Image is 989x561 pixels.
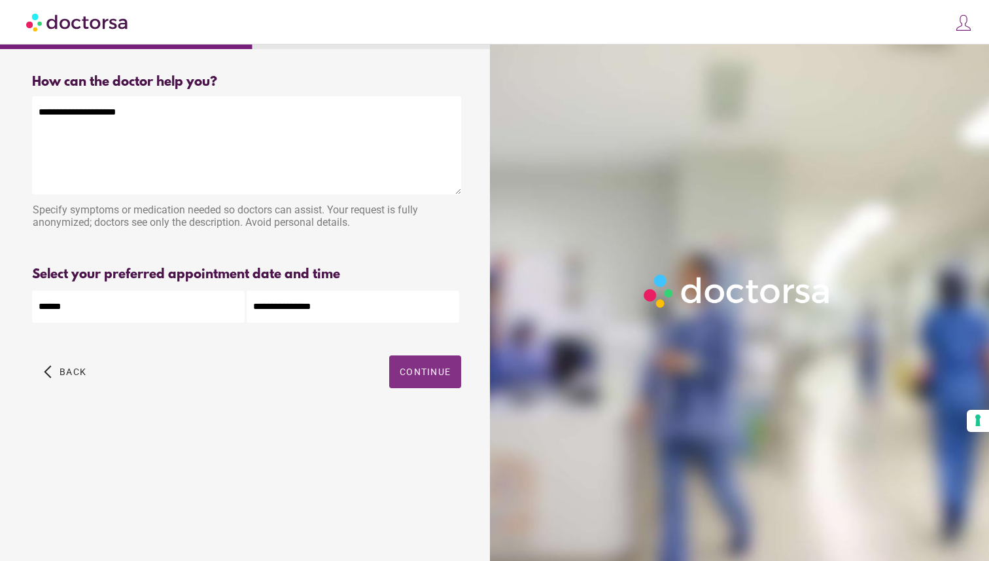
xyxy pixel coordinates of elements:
[400,367,451,377] span: Continue
[638,269,836,313] img: Logo-Doctorsa-trans-White-partial-flat.png
[954,14,973,32] img: icons8-customer-100.png
[32,75,461,90] div: How can the doctor help you?
[32,197,461,238] div: Specify symptoms or medication needed so doctors can assist. Your request is fully anonymized; do...
[60,367,86,377] span: Back
[967,410,989,432] button: Your consent preferences for tracking technologies
[32,267,461,282] div: Select your preferred appointment date and time
[389,355,461,388] button: Continue
[39,355,92,388] button: arrow_back_ios Back
[26,7,130,37] img: Doctorsa.com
